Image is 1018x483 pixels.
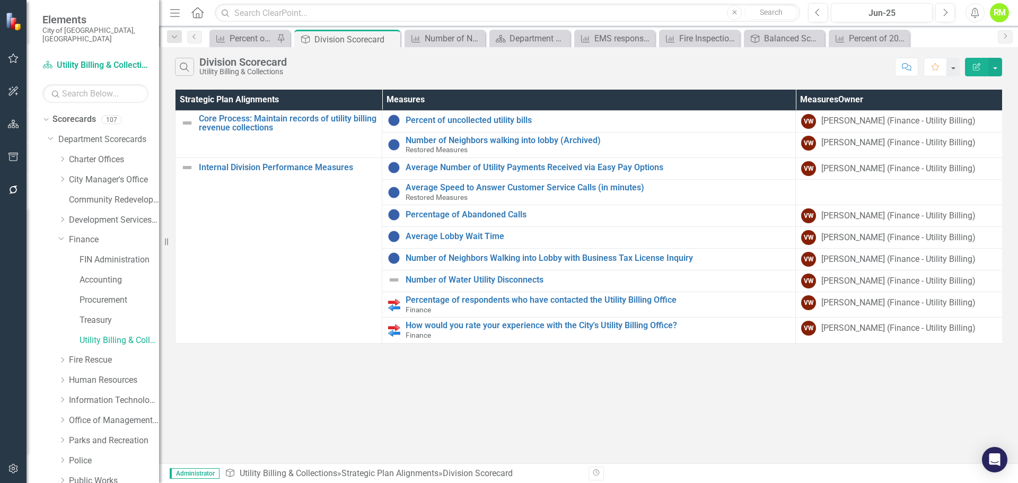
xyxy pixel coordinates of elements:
[801,114,816,129] div: VW
[764,32,822,45] div: Balanced Scorecard
[42,26,148,43] small: City of [GEOGRAPHIC_DATA], [GEOGRAPHIC_DATA]
[594,32,652,45] div: EMS response time ERF 3
[69,194,159,206] a: Community Redevelopment Agency
[199,163,376,172] a: Internal Division Performance Measures
[801,274,816,288] div: VW
[388,298,400,311] img: Output
[831,32,907,45] a: Percent of 2020A (Parks) [PERSON_NAME] proceeds spent and/or committed
[5,12,24,31] img: ClearPoint Strategy
[69,214,159,226] a: Development Services Department
[407,32,482,45] a: Number of Neighbors walking into lobby (Archived)
[382,158,796,180] td: Double-Click to Edit Right Click for Context Menu
[175,158,382,344] td: Double-Click to Edit Right Click for Context Menu
[406,116,790,125] a: Percent of uncollected utility bills
[42,13,148,26] span: Elements
[69,394,159,407] a: Information Technology Services
[796,318,1003,343] td: Double-Click to Edit
[796,270,1003,292] td: Double-Click to Edit
[760,8,783,16] span: Search
[230,32,274,45] div: Percent of uncollected utility bills
[801,321,816,336] div: VW
[69,174,159,186] a: City Manager's Office
[577,32,652,45] a: EMS response time ERF 3
[382,270,796,292] td: Double-Click to Edit Right Click for Context Menu
[821,253,976,266] div: [PERSON_NAME] (Finance - Utility Billing)
[821,210,976,222] div: [PERSON_NAME] (Finance - Utility Billing)
[58,134,159,146] a: Department Scorecards
[388,252,400,265] img: Information Unavailable
[199,56,287,68] div: Division Scorecard
[388,161,400,174] img: Information Unavailable
[212,32,274,45] a: Percent of uncollected utility bills
[406,321,790,330] a: How would you rate your experience with the City's Utility Billing Office?
[314,33,398,46] div: Division Scorecard
[388,324,400,337] img: Output
[406,331,431,339] span: Finance
[388,186,400,199] img: Information Unavailable
[821,115,976,127] div: [PERSON_NAME] (Finance - Utility Billing)
[69,154,159,166] a: Charter Offices
[388,114,400,127] img: Information Unavailable
[796,249,1003,270] td: Double-Click to Edit
[382,110,796,132] td: Double-Click to Edit Right Click for Context Menu
[990,3,1009,22] button: RM
[406,193,468,201] span: Restored Measures
[382,318,796,343] td: Double-Click to Edit Right Click for Context Menu
[52,113,96,126] a: Scorecards
[382,205,796,227] td: Double-Click to Edit Right Click for Context Menu
[170,468,220,479] span: Administrator
[801,136,816,151] div: VW
[382,132,796,157] td: Double-Click to Edit Right Click for Context Menu
[821,232,976,244] div: [PERSON_NAME] (Finance - Utility Billing)
[69,455,159,467] a: Police
[80,274,159,286] a: Accounting
[796,227,1003,249] td: Double-Click to Edit
[747,32,822,45] a: Balanced Scorecard
[406,136,790,145] a: Number of Neighbors walking into lobby (Archived)
[982,447,1007,472] div: Open Intercom Messenger
[796,292,1003,318] td: Double-Click to Edit
[215,4,800,22] input: Search ClearPoint...
[821,137,976,149] div: [PERSON_NAME] (Finance - Utility Billing)
[510,32,567,45] div: Department Scorecard
[443,468,513,478] div: Division Scorecard
[821,163,976,175] div: [PERSON_NAME] (Finance - Utility Billing)
[835,7,929,20] div: Jun-25
[388,138,400,151] img: Information Unavailable
[406,275,790,285] a: Number of Water Utility Disconnects
[744,5,797,20] button: Search
[388,208,400,221] img: Information Unavailable
[406,145,468,154] span: Restored Measures
[69,234,159,246] a: Finance
[406,210,790,219] a: Percentage of Abandoned Calls
[831,3,933,22] button: Jun-25
[406,163,790,172] a: Average Number of Utility Payments Received via Easy Pay Options
[69,415,159,427] a: Office of Management and Budget
[42,59,148,72] a: Utility Billing & Collections
[821,322,976,335] div: [PERSON_NAME] (Finance - Utility Billing)
[406,183,790,192] a: Average Speed to Answer Customer Service Calls (in minutes)
[425,32,482,45] div: Number of Neighbors walking into lobby (Archived)
[175,110,382,157] td: Double-Click to Edit Right Click for Context Menu
[801,252,816,267] div: VW
[406,253,790,263] a: Number of Neighbors Walking into Lobby with Business Tax License Inquiry
[240,468,337,478] a: Utility Billing & Collections
[382,227,796,249] td: Double-Click to Edit Right Click for Context Menu
[199,68,287,76] div: Utility Billing & Collections
[388,230,400,243] img: Information Unavailable
[801,161,816,176] div: VW
[406,232,790,241] a: Average Lobby Wait Time
[80,335,159,347] a: Utility Billing & Collections
[69,435,159,447] a: Parks and Recreation
[801,208,816,223] div: VW
[821,275,976,287] div: [PERSON_NAME] (Finance - Utility Billing)
[801,295,816,310] div: VW
[406,305,431,314] span: Finance
[199,114,376,133] a: Core Process: Maintain records of utility billing revenue collections
[69,354,159,366] a: Fire Rescue
[796,158,1003,180] td: Double-Click to Edit
[849,32,907,45] div: Percent of 2020A (Parks) [PERSON_NAME] proceeds spent and/or committed
[796,180,1003,205] td: Double-Click to Edit
[42,84,148,103] input: Search Below...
